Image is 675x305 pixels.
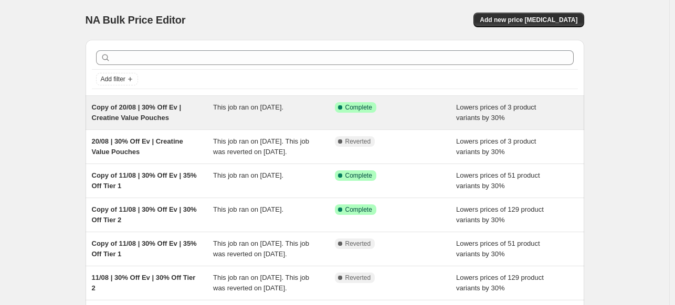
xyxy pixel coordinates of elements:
span: Lowers prices of 3 product variants by 30% [456,137,536,156]
span: This job ran on [DATE]. [213,103,283,111]
span: Complete [345,103,372,112]
span: Reverted [345,274,371,282]
span: Add new price [MEDICAL_DATA] [480,16,577,24]
span: Copy of 11/08 | 30% Off Ev | 30% Off Tier 2 [92,205,197,224]
span: This job ran on [DATE]. [213,171,283,179]
span: Add filter [101,75,125,83]
span: 11/08 | 30% Off Ev | 30% Off Tier 2 [92,274,196,292]
span: This job ran on [DATE]. This job was reverted on [DATE]. [213,239,309,258]
span: Lowers prices of 129 product variants by 30% [456,205,544,224]
span: Reverted [345,137,371,146]
span: This job ran on [DATE]. This job was reverted on [DATE]. [213,137,309,156]
span: 20/08 | 30% Off Ev | Creatine Value Pouches [92,137,183,156]
span: Copy of 11/08 | 30% Off Ev | 35% Off Tier 1 [92,171,197,190]
span: Complete [345,171,372,180]
span: Copy of 20/08 | 30% Off Ev | Creatine Value Pouches [92,103,182,122]
span: Lowers prices of 3 product variants by 30% [456,103,536,122]
button: Add new price [MEDICAL_DATA] [473,13,584,27]
span: This job ran on [DATE]. [213,205,283,213]
span: Lowers prices of 129 product variants by 30% [456,274,544,292]
span: This job ran on [DATE]. This job was reverted on [DATE]. [213,274,309,292]
span: Copy of 11/08 | 30% Off Ev | 35% Off Tier 1 [92,239,197,258]
span: Lowers prices of 51 product variants by 30% [456,239,540,258]
span: Lowers prices of 51 product variants by 30% [456,171,540,190]
span: Complete [345,205,372,214]
button: Add filter [96,73,138,85]
span: NA Bulk Price Editor [86,14,186,26]
span: Reverted [345,239,371,248]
